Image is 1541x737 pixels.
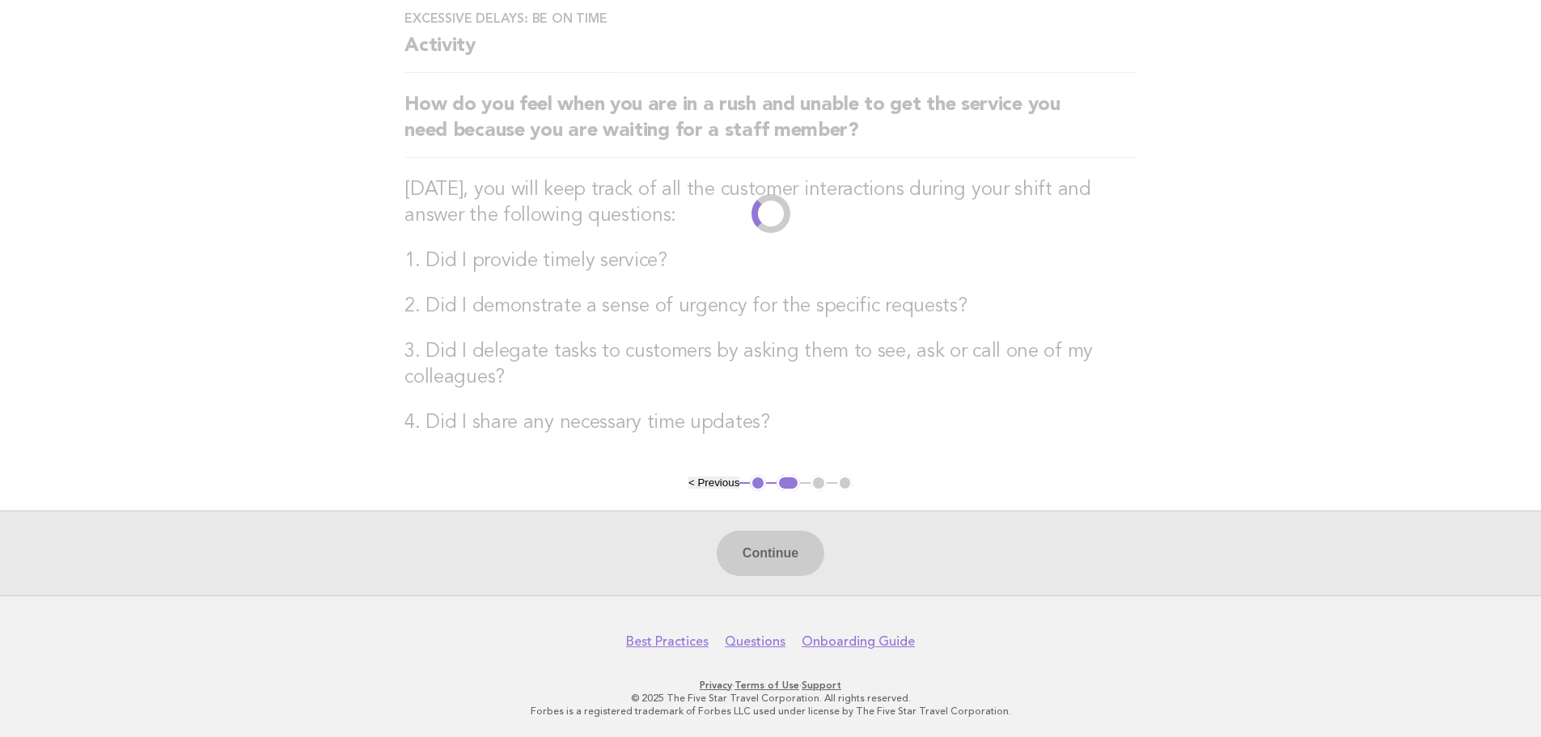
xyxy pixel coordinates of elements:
[276,705,1266,718] p: Forbes is a registered trademark of Forbes LLC used under license by The Five Star Travel Corpora...
[404,92,1137,158] h2: How do you feel when you are in a rush and unable to get the service you need because you are wai...
[802,680,841,691] a: Support
[802,633,915,650] a: Onboarding Guide
[404,339,1137,391] h3: 3. Did I delegate tasks to customers by asking them to see, ask or call one of my colleagues?
[276,692,1266,705] p: © 2025 The Five Star Travel Corporation. All rights reserved.
[404,410,1137,436] h3: 4. Did I share any necessary time updates?
[735,680,799,691] a: Terms of Use
[700,680,732,691] a: Privacy
[404,33,1137,73] h2: Activity
[626,633,709,650] a: Best Practices
[404,11,1137,27] h3: Excessive delays: Be on time
[276,679,1266,692] p: · ·
[725,633,785,650] a: Questions
[404,248,1137,274] h3: 1. Did I provide timely service?
[404,294,1137,320] h3: 2. Did I demonstrate a sense of urgency for the specific requests?
[404,177,1137,229] h3: [DATE], you will keep track of all the customer interactions during your shift and answer the fol...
